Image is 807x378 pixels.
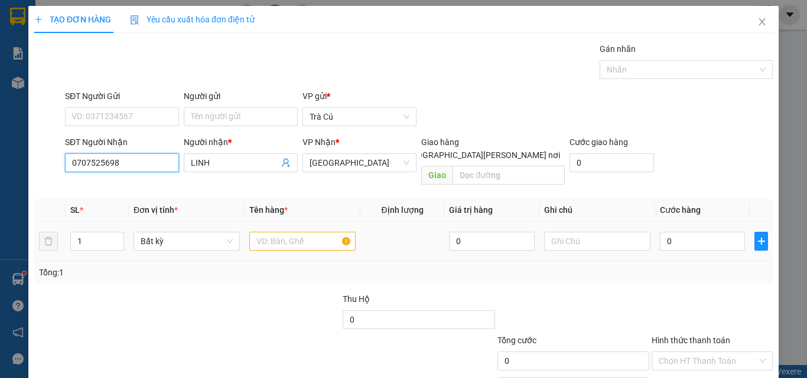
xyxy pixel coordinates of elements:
[755,236,767,246] span: plus
[39,266,313,279] div: Tổng: 1
[497,336,536,345] span: Tổng cước
[570,153,654,172] input: Cước giao hàng
[449,232,534,251] input: 0
[421,137,459,147] span: Giao hàng
[453,166,565,185] input: Dọc đường
[9,75,27,88] span: CR :
[70,205,80,215] span: SL
[141,232,233,250] span: Bất kỳ
[310,154,409,172] span: Sài Gòn
[9,74,70,88] div: 20.000
[77,10,197,37] div: [GEOGRAPHIC_DATA]
[77,51,197,67] div: 02837510076
[600,44,636,54] label: Gán nhãn
[10,10,69,24] div: Trà Cú
[421,166,453,185] span: Giao
[130,15,139,25] img: icon
[310,108,409,126] span: Trà Cú
[184,90,298,103] div: Người gửi
[652,336,730,345] label: Hình thức thanh toán
[34,15,43,24] span: plus
[77,37,197,51] div: LABO ASIA
[343,294,370,304] span: Thu Hộ
[302,137,336,147] span: VP Nhận
[65,136,179,149] div: SĐT Người Nhận
[10,11,28,24] span: Gửi:
[34,15,111,24] span: TẠO ĐƠN HÀNG
[570,137,628,147] label: Cước giao hàng
[539,199,655,222] th: Ghi chú
[544,232,650,251] input: Ghi Chú
[449,205,493,215] span: Giá trị hàng
[77,10,105,22] span: Nhận:
[249,205,288,215] span: Tên hàng
[399,149,565,162] span: [GEOGRAPHIC_DATA][PERSON_NAME] nơi
[754,232,768,251] button: plus
[302,90,416,103] div: VP gửi
[134,205,178,215] span: Đơn vị tính
[130,15,255,24] span: Yêu cầu xuất hóa đơn điện tử
[660,205,701,215] span: Cước hàng
[381,205,423,215] span: Định lượng
[746,6,779,39] button: Close
[39,232,58,251] button: delete
[281,158,291,167] span: user-add
[65,90,179,103] div: SĐT Người Gửi
[249,232,356,251] input: VD: Bàn, Ghế
[184,136,298,149] div: Người nhận
[757,17,767,27] span: close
